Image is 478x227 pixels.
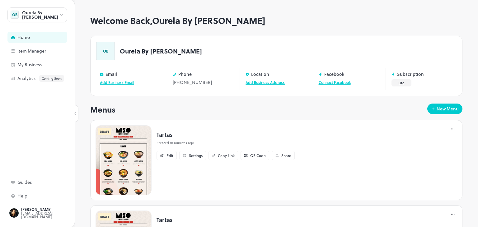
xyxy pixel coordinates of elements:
[100,80,134,85] a: Add Business Email
[251,72,269,76] p: Location
[218,154,235,157] div: Copy Link
[17,63,80,67] div: My Business
[11,11,19,19] div: OB
[17,194,80,198] div: Help
[157,130,295,139] p: Tartas
[17,180,80,184] div: Guides
[17,35,80,39] div: Home
[90,104,115,115] p: Menus
[21,211,80,219] div: [EMAIL_ADDRESS][DOMAIN_NAME]
[157,141,295,146] p: Created 10 minutes ago.
[319,80,351,85] a: Connect Facebook
[437,107,459,111] div: New Menu
[250,154,266,157] div: QR Code
[96,42,115,60] div: OB
[281,154,291,157] div: Share
[178,72,192,76] p: Phone
[157,215,295,224] p: Tartas
[391,79,411,86] button: Lite
[105,72,117,76] p: Email
[246,80,285,85] a: Add Business Address
[166,154,173,157] div: Edit
[397,72,424,76] p: Subscription
[39,75,64,82] div: Coming Soon
[120,48,202,54] p: Ourela By [PERSON_NAME]
[98,128,111,135] div: DRAFT
[17,49,80,53] div: Item Manager
[17,75,80,82] div: Analytics
[173,79,234,86] div: [PHONE_NUMBER]
[21,207,80,211] div: [PERSON_NAME]
[9,208,19,218] img: ACg8ocJyUlXk5FfN18eFimn_m3Yv4fTtx3yHElk0iTEH1SHnEKCM9P5LQg=s96-c
[427,104,462,114] button: New Menu
[90,16,462,26] h1: Welcome Back, Ourela By [PERSON_NAME]
[22,11,59,19] div: Ourela By [PERSON_NAME]
[324,72,344,76] p: Facebook
[189,154,203,157] div: Settings
[96,125,152,195] img: 1681367463527awcg9nqmg6.jpg
[98,213,111,220] div: DRAFT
